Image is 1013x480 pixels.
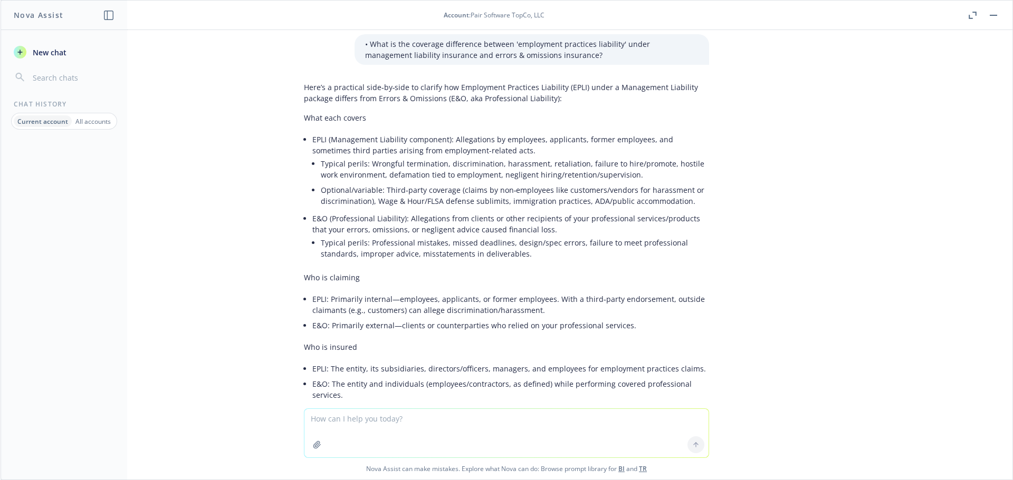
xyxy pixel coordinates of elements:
p: Here’s a practical side‑by‑side to clarify how Employment Practices Liability (EPLI) under a Mana... [304,82,709,104]
p: • What is the coverage difference between 'employment practices liability' under management liabi... [365,38,699,61]
li: EPLI (Management Liability component): Allegations by employees, applicants, former employees, an... [312,132,709,211]
li: EPLI: Primarily internal—employees, applicants, or former employees. With a third‑party endorseme... [312,291,709,318]
li: E&O (Professional Liability): Allegations from clients or other recipients of your professional s... [312,211,709,263]
input: Search chats [31,70,114,85]
a: BI [618,464,625,473]
span: New chat [31,47,66,58]
li: Optional/variable: Third‑party coverage (claims by non‑employees like customers/vendors for haras... [321,182,709,209]
li: EPLI: The entity, its subsidiaries, directors/officers, managers, and employees for employment pr... [312,361,709,376]
p: Who is claiming [304,272,709,283]
div: : Pair Software TopCo, LLC [444,11,544,19]
li: Typical perils: Professional mistakes, missed deadlines, design/spec errors, failure to meet prof... [321,235,709,261]
h1: Nova Assist [14,9,63,21]
p: What each covers [304,112,709,123]
a: TR [639,464,647,473]
div: Chat History [1,100,127,109]
button: New chat [9,43,119,62]
p: All accounts [75,117,111,126]
li: E&O: Primarily external—clients or counterparties who relied on your professional services. [312,318,709,333]
span: Account [444,11,469,19]
span: Nova Assist can make mistakes. Explore what Nova can do: Browse prompt library for and [5,458,1008,479]
p: Who is insured [304,341,709,352]
li: E&O: The entity and individuals (employees/contractors, as defined) while performing covered prof... [312,376,709,403]
p: Current account [17,117,68,126]
li: Typical perils: Wrongful termination, discrimination, harassment, retaliation, failure to hire/pr... [321,156,709,182]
